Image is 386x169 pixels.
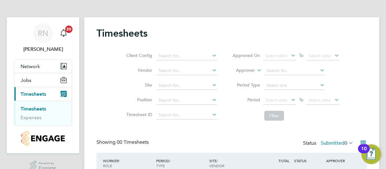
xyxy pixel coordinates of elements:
span: / [119,158,120,163]
div: Showing [96,139,150,146]
span: / [217,158,218,163]
a: Timesheets [21,106,46,112]
span: Network [21,63,40,69]
a: Expenses [21,115,41,120]
img: countryside-properties-logo-retina.png [21,131,65,146]
span: Rob Neville [14,46,72,53]
span: VENDOR [209,163,224,168]
div: STATUS [293,155,325,166]
label: Period [232,97,260,103]
a: Go to home page [14,131,72,146]
span: TYPE [156,163,165,168]
button: Open Resource Center, 10 new notifications [361,144,381,164]
a: 20 [57,23,70,43]
span: Select date [309,97,331,103]
label: Client Config [124,53,152,58]
span: RN [38,29,48,37]
a: RN[PERSON_NAME] [14,23,72,53]
span: 00 Timesheets [117,139,149,145]
button: Jobs [14,73,72,87]
button: Network [14,59,72,73]
h2: Timesheets [96,27,148,39]
div: 10 [361,149,367,157]
span: To [297,51,305,59]
span: Timesheets [21,91,46,97]
button: Timesheets [14,87,72,101]
span: Powered by [39,161,56,166]
input: Search for... [156,66,217,75]
input: Search for... [156,52,217,60]
span: 20 [65,26,73,33]
label: Vendor [124,67,152,73]
div: Timesheets [14,101,72,126]
label: Timesheet ID [124,112,152,117]
input: Search for... [156,81,217,90]
span: To [297,96,305,104]
div: APPROVER [325,155,356,166]
input: Select one [264,81,325,90]
span: / [169,158,171,163]
span: TOTAL [278,158,289,163]
label: Site [124,82,152,88]
div: Status [303,139,355,148]
span: 0 [345,140,347,146]
label: Position [124,97,152,103]
label: Period Type [232,82,260,88]
span: ROLE [103,163,112,168]
label: Approver [227,67,255,74]
label: Approved On [232,53,260,58]
input: Search for... [264,66,325,75]
nav: Main navigation [7,17,79,153]
span: Jobs [21,77,31,83]
button: Filter [264,111,284,121]
span: Select date [265,53,287,58]
label: Submitted [321,140,353,146]
input: Search for... [156,96,217,105]
span: Select date [265,97,287,103]
span: Select date [309,53,331,58]
input: Search for... [156,111,217,119]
